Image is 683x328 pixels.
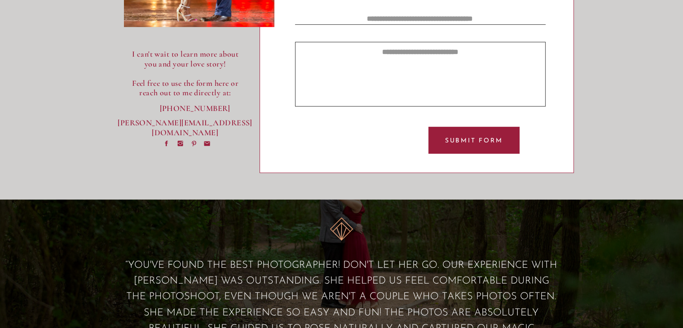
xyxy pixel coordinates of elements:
a: [PERSON_NAME][EMAIL_ADDRESS][DOMAIN_NAME] [118,118,253,128]
a: Submit Form [433,136,515,145]
p: I can't wait to learn more about you and your love story! Feel free to use the form here or reach... [125,49,246,98]
a: I can't wait to learn more about you and your love story!Feel free to use the form here or reach ... [125,49,246,98]
a: [PHONE_NUMBER] [160,104,211,113]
